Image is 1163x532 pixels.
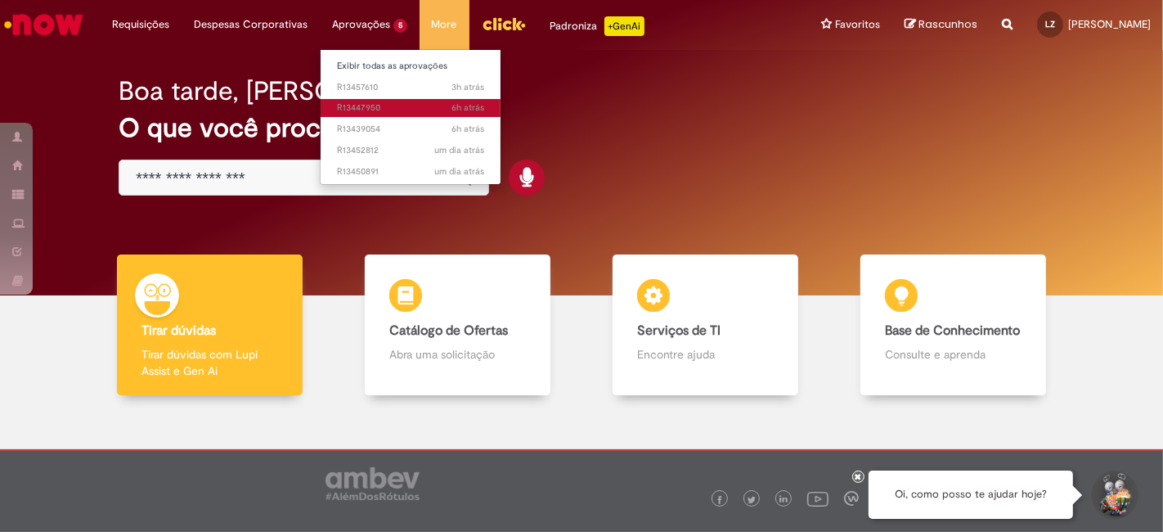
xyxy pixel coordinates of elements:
[141,346,279,379] p: Tirar dúvidas com Lupi Assist e Gen Ai
[141,322,216,339] b: Tirar dúvidas
[844,491,859,506] img: logo_footer_workplace.png
[119,114,1044,142] h2: O que você procura hoje?
[451,81,484,93] span: 3h atrás
[334,255,581,396] a: Catálogo de Ofertas Abra uma solicitação
[581,255,829,396] a: Serviços de TI Encontre ajuda
[2,8,86,41] img: ServiceNow
[451,101,484,114] time: 28/08/2025 09:27:10
[321,57,501,75] a: Exibir todas as aprovações
[905,17,977,33] a: Rascunhos
[337,101,484,115] span: R13447950
[393,19,407,33] span: 5
[321,163,501,181] a: Aberto R13450891 :
[779,495,788,505] img: logo_footer_linkedin.png
[1068,17,1151,31] span: [PERSON_NAME]
[550,16,644,36] div: Padroniza
[86,255,334,396] a: Tirar dúvidas Tirar dúvidas com Lupi Assist e Gen Ai
[716,496,724,504] img: logo_footer_facebook.png
[112,16,169,33] span: Requisições
[482,11,526,36] img: click_logo_yellow_360x200.png
[337,144,484,157] span: R13452812
[389,322,508,339] b: Catálogo de Ofertas
[829,255,1077,396] a: Base de Conhecimento Consulte e aprenda
[637,346,775,363] p: Encontre ajuda
[434,165,484,178] span: um dia atrás
[337,165,484,178] span: R13450891
[434,144,484,156] time: 27/08/2025 14:35:01
[918,16,977,32] span: Rascunhos
[885,346,1022,363] p: Consulte e aprenda
[320,49,501,185] ul: Aprovações
[434,165,484,178] time: 27/08/2025 09:06:57
[332,16,390,33] span: Aprovações
[321,120,501,138] a: Aberto R13439054 :
[748,496,756,504] img: logo_footer_twitter.png
[807,488,828,509] img: logo_footer_youtube.png
[321,79,501,97] a: Aberto R13457610 :
[321,142,501,160] a: Aberto R13452812 :
[1045,19,1055,29] span: LZ
[604,16,644,36] p: +GenAi
[434,144,484,156] span: um dia atrás
[835,16,880,33] span: Favoritos
[321,99,501,117] a: Aberto R13447950 :
[885,322,1020,339] b: Base de Conhecimento
[389,346,527,363] p: Abra uma solicitação
[337,81,484,94] span: R13457610
[869,471,1073,519] div: Oi, como posso te ajudar hoje?
[451,81,484,93] time: 28/08/2025 12:34:49
[326,467,420,500] img: logo_footer_ambev_rotulo_gray.png
[194,16,308,33] span: Despesas Corporativas
[451,101,484,114] span: 6h atrás
[451,123,484,135] time: 28/08/2025 09:12:56
[1089,471,1138,520] button: Iniciar Conversa de Suporte
[337,123,484,136] span: R13439054
[451,123,484,135] span: 6h atrás
[432,16,457,33] span: More
[119,77,450,106] h2: Boa tarde, [PERSON_NAME]
[637,322,721,339] b: Serviços de TI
